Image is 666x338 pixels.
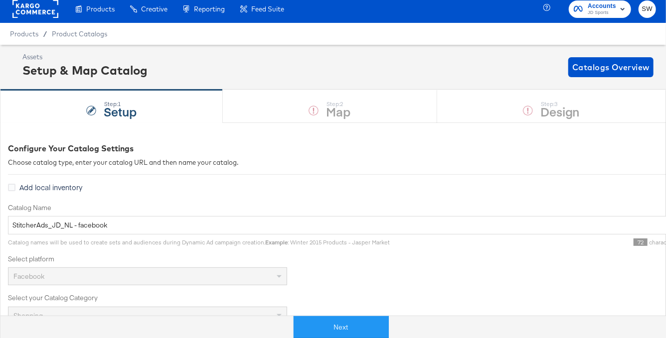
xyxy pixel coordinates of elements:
[19,182,82,192] span: Add local inventory
[639,0,656,18] button: SW
[588,9,616,17] span: JD Sports
[104,101,137,108] div: Step: 1
[104,103,137,119] strong: Setup
[194,5,225,13] span: Reporting
[251,5,284,13] span: Feed Suite
[8,238,390,246] span: Catalog names will be used to create sets and audiences during Dynamic Ad campaign creation. : Wi...
[38,30,52,38] span: /
[634,238,648,246] span: 72
[10,30,38,38] span: Products
[572,60,650,74] span: Catalogs Overview
[588,1,616,11] span: Accounts
[265,238,288,246] strong: Example
[141,5,167,13] span: Creative
[22,52,148,62] div: Assets
[568,57,654,77] button: Catalogs Overview
[86,5,115,13] span: Products
[569,0,631,18] button: AccountsJD Sports
[13,272,44,281] span: Facebook
[52,30,107,38] a: Product Catalogs
[643,3,652,15] span: SW
[22,62,148,79] div: Setup & Map Catalog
